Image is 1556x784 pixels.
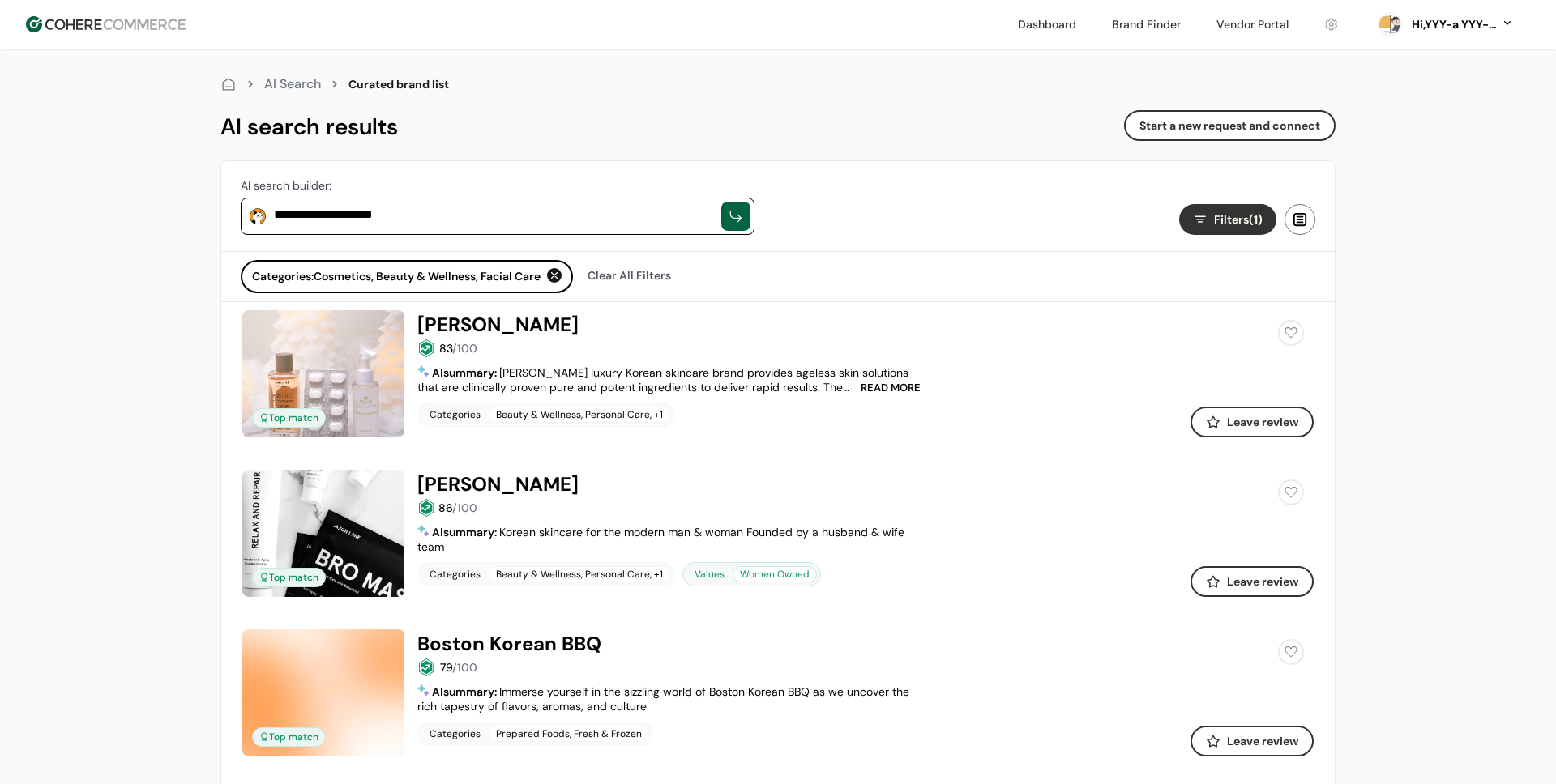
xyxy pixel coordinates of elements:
div: AI search builder: [241,177,754,194]
span: AI : [432,684,499,699]
button: Filters(1) [1179,204,1276,235]
span: Filters (1) [1214,211,1263,228]
span: summary [443,684,494,699]
div: Clear All Filters [579,260,679,291]
div: Curated brand list [348,76,449,93]
img: Cohere Logo [26,16,186,32]
div: Hi, YYY-a YYY-aa [1409,16,1498,33]
div: AI Search [264,75,321,94]
span: Immerse yourself in the sizzling world of Boston Korean BBQ as we uncover the rich tapestry of fl... [417,684,909,714]
svg: 0 percent [1378,12,1402,36]
button: Start a new request and connect [1124,110,1336,141]
span: AI : [432,525,499,539]
span: summary [443,525,494,539]
span: READ MORE [861,382,921,393]
div: AI search results [220,110,398,144]
button: add to favorite [1275,317,1307,349]
button: Hi,YYY-a YYY-aa [1409,16,1514,33]
span: AI : [432,365,499,380]
span: summary [443,365,494,380]
span: [PERSON_NAME] luxury Korean skincare brand provides ageless skin solutions that are clinically pr... [417,365,925,424]
span: Categories: Cosmetics, Beauty & Wellness, Facial Care [252,268,541,285]
button: add to favorite [1275,636,1307,668]
button: add to favorite [1275,476,1307,509]
span: Korean skincare for the modern man & woman Founded by a husband & wife team [417,525,904,554]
